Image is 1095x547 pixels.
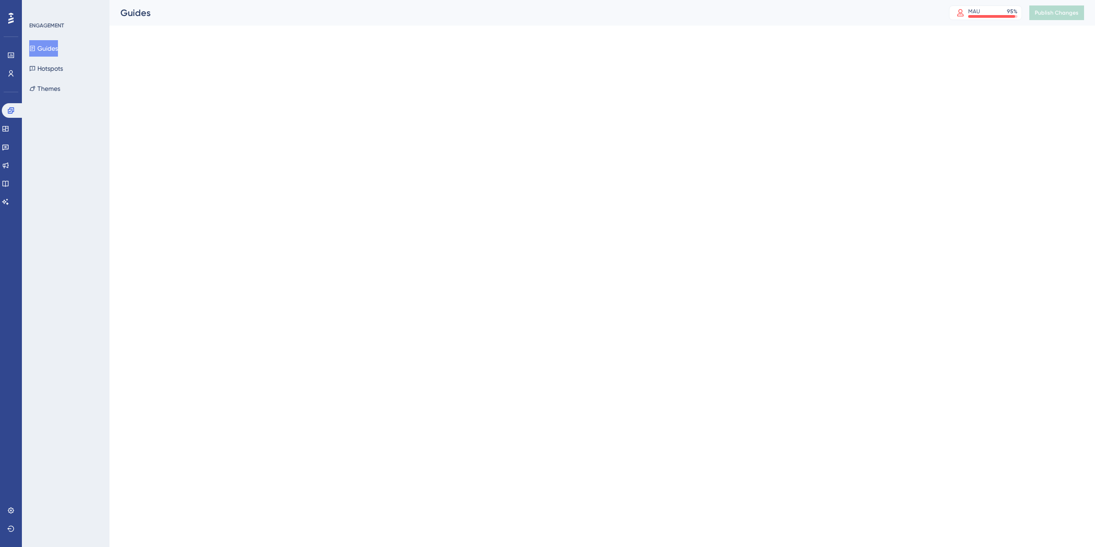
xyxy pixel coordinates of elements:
div: MAU [968,8,980,15]
div: ENGAGEMENT [29,22,64,29]
div: 95 % [1007,8,1017,15]
button: Themes [29,80,60,97]
button: Guides [29,40,58,57]
span: Publish Changes [1035,9,1079,16]
div: Guides [120,6,926,19]
button: Hotspots [29,60,63,77]
button: Publish Changes [1029,5,1084,20]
